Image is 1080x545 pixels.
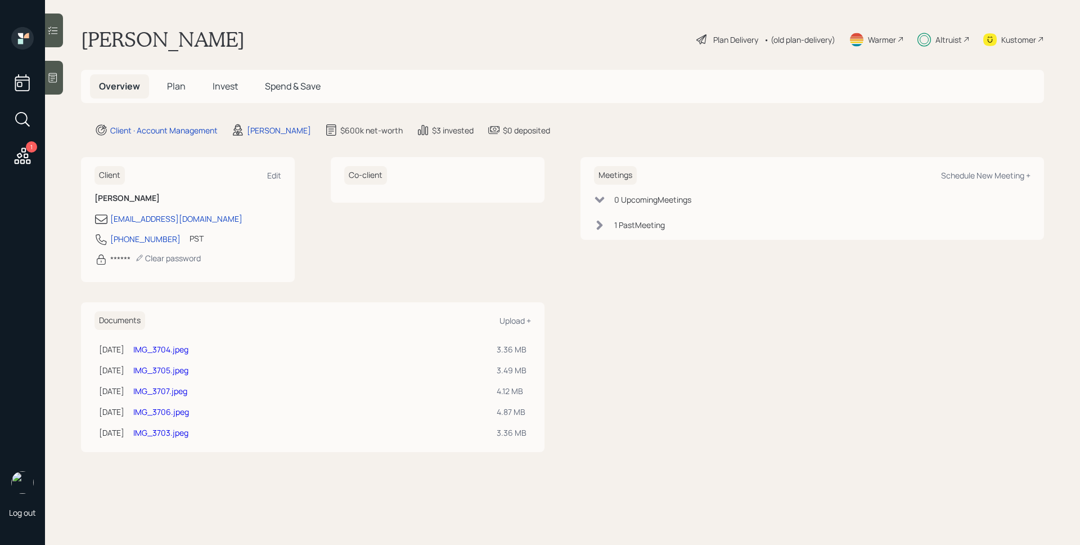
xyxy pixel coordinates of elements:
div: 3.49 MB [497,364,526,376]
span: Overview [99,80,140,92]
span: Spend & Save [265,80,321,92]
a: IMG_3706.jpeg [133,406,189,417]
div: $0 deposited [503,124,550,136]
div: $600k net-worth [340,124,403,136]
div: [DATE] [99,427,124,439]
div: 3.36 MB [497,427,526,439]
div: [PERSON_NAME] [247,124,311,136]
div: [DATE] [99,406,124,418]
h1: [PERSON_NAME] [81,27,245,52]
div: 0 Upcoming Meeting s [614,194,691,206]
div: [DATE] [99,385,124,397]
div: 4.12 MB [497,385,526,397]
div: [DATE] [99,364,124,376]
div: PST [190,233,204,244]
div: Warmer [868,34,896,46]
div: $3 invested [432,124,474,136]
div: Kustomer [1001,34,1036,46]
div: [DATE] [99,343,124,355]
div: Edit [267,170,281,181]
div: 1 [26,141,37,153]
h6: Client [94,166,125,185]
a: IMG_3703.jpeg [133,427,188,438]
div: [PHONE_NUMBER] [110,233,181,245]
h6: Meetings [594,166,637,185]
span: Invest [213,80,238,92]
div: Schedule New Meeting + [941,170,1030,181]
div: [EMAIL_ADDRESS][DOMAIN_NAME] [110,213,242,225]
div: Clear password [135,253,201,263]
div: Log out [9,507,36,518]
h6: [PERSON_NAME] [94,194,281,203]
div: 1 Past Meeting [614,219,665,231]
img: james-distasi-headshot.png [11,471,34,494]
div: • (old plan-delivery) [764,34,835,46]
h6: Co-client [344,166,387,185]
div: 4.87 MB [497,406,526,418]
div: Plan Delivery [713,34,758,46]
div: Altruist [935,34,962,46]
a: IMG_3704.jpeg [133,344,188,355]
a: IMG_3705.jpeg [133,365,188,376]
span: Plan [167,80,186,92]
a: IMG_3707.jpeg [133,386,187,396]
h6: Documents [94,311,145,330]
div: Upload + [499,315,531,326]
div: Client · Account Management [110,124,218,136]
div: 3.36 MB [497,343,526,355]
